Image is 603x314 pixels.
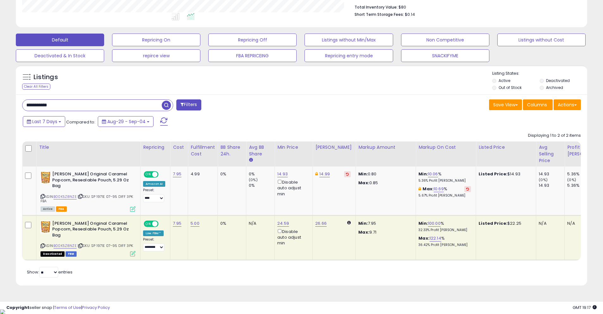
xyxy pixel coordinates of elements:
[358,180,411,186] p: 0.85
[78,243,133,248] span: | SKU: SP 1971E 07-95 DIFF 3PK
[418,179,471,183] p: 5.36% Profit [PERSON_NAME]
[158,172,168,177] span: OFF
[220,221,241,226] div: 0%
[249,177,258,182] small: (0%)
[567,177,576,182] small: (0%)
[528,133,581,139] div: Displaying 1 to 2 of 2 items
[546,78,570,83] label: Deactivated
[305,49,393,62] button: Repricing entry mode
[41,251,65,257] span: All listings that are unavailable for purchase on Amazon for any reason other than out-of-stock
[191,220,199,227] a: 5.00
[418,243,471,247] p: 36.42% Profit [PERSON_NAME]
[567,221,603,226] div: N/A
[82,305,110,311] a: Privacy Policy
[539,144,562,164] div: Avg Selling Price
[41,206,55,212] span: All listings currently available for purchase on Amazon
[66,119,95,125] span: Compared to:
[39,144,138,151] div: Title
[220,144,243,157] div: BB Share 24h.
[418,235,471,247] div: %
[277,220,289,227] a: 24.59
[112,34,200,46] button: Repricing On
[479,171,531,177] div: $14.93
[277,144,310,151] div: Min Price
[41,171,51,184] img: 51wIl23mmpL._SL40_.jpg
[6,305,110,311] div: seller snap | |
[208,34,297,46] button: Repricing Off
[319,171,330,177] a: 14.99
[527,102,547,108] span: Columns
[358,220,368,226] strong: Min:
[53,243,77,248] a: B00K5Z8NZE
[315,144,353,151] div: [PERSON_NAME]
[358,144,413,151] div: Markup Amount
[6,305,29,311] strong: Copyright
[479,221,531,226] div: $22.25
[492,71,587,77] p: Listing States:
[539,177,548,182] small: (0%)
[41,171,135,211] div: ASIN:
[479,220,507,226] b: Listed Price:
[539,183,564,188] div: 14.93
[16,49,104,62] button: Deactivated & In Stock
[489,99,522,110] button: Save View
[358,180,369,186] strong: Max:
[249,144,272,157] div: Avg BB Share
[428,220,441,227] a: 100.00
[16,34,104,46] button: Default
[158,221,168,226] span: OFF
[554,99,581,110] button: Actions
[305,34,393,46] button: Listings without Min/Max
[143,237,165,252] div: Preset:
[539,221,560,226] div: N/A
[249,221,270,226] div: N/A
[358,171,368,177] strong: Min:
[418,193,471,198] p: 5.67% Profit [PERSON_NAME]
[22,84,50,90] div: Clear All Filters
[358,221,411,226] p: 7.95
[416,141,476,166] th: The percentage added to the cost of goods (COGS) that forms the calculator for Min & Max prices.
[479,144,533,151] div: Listed Price
[418,144,473,151] div: Markup on Cost
[434,186,444,192] a: 10.69
[27,269,72,275] span: Show: entries
[34,73,58,82] h5: Listings
[208,49,297,62] button: FBA REPRICEING
[277,171,288,177] a: 14.93
[144,172,152,177] span: ON
[52,221,129,240] b: [PERSON_NAME] Original Caramel Popcorn, Resealable Pouch, 5.29 Oz Bag
[358,229,369,235] strong: Max:
[418,235,430,241] b: Max:
[355,4,398,10] b: Total Inventory Value:
[191,144,215,157] div: Fulfillment Cost
[418,171,471,183] div: %
[418,221,471,232] div: %
[499,85,522,90] label: Out of Stock
[358,229,411,235] p: 9.71
[418,186,471,198] div: %
[423,186,434,192] b: Max:
[54,305,81,311] a: Terms of Use
[497,34,586,46] button: Listings without Cost
[249,157,253,163] small: Avg BB Share.
[401,49,489,62] button: SNACKIFYME
[173,220,181,227] a: 7.95
[66,251,77,257] span: FBM
[143,188,165,202] div: Preset:
[573,305,597,311] span: 2025-09-12 19:17 GMT
[315,220,327,227] a: 26.66
[430,235,441,242] a: 122.14
[428,171,438,177] a: 10.06
[220,171,241,177] div: 0%
[173,171,181,177] a: 7.95
[405,11,415,17] span: $0.14
[41,194,133,204] span: | SKU: SP 1971E 07-95 DIFF 3PK FBA
[56,206,67,212] span: FBA
[418,220,428,226] b: Min:
[143,144,167,151] div: Repricing
[546,85,563,90] label: Archived
[499,78,510,83] label: Active
[191,171,213,177] div: 4.99
[355,12,404,17] b: Short Term Storage Fees:
[143,181,165,187] div: Amazon AI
